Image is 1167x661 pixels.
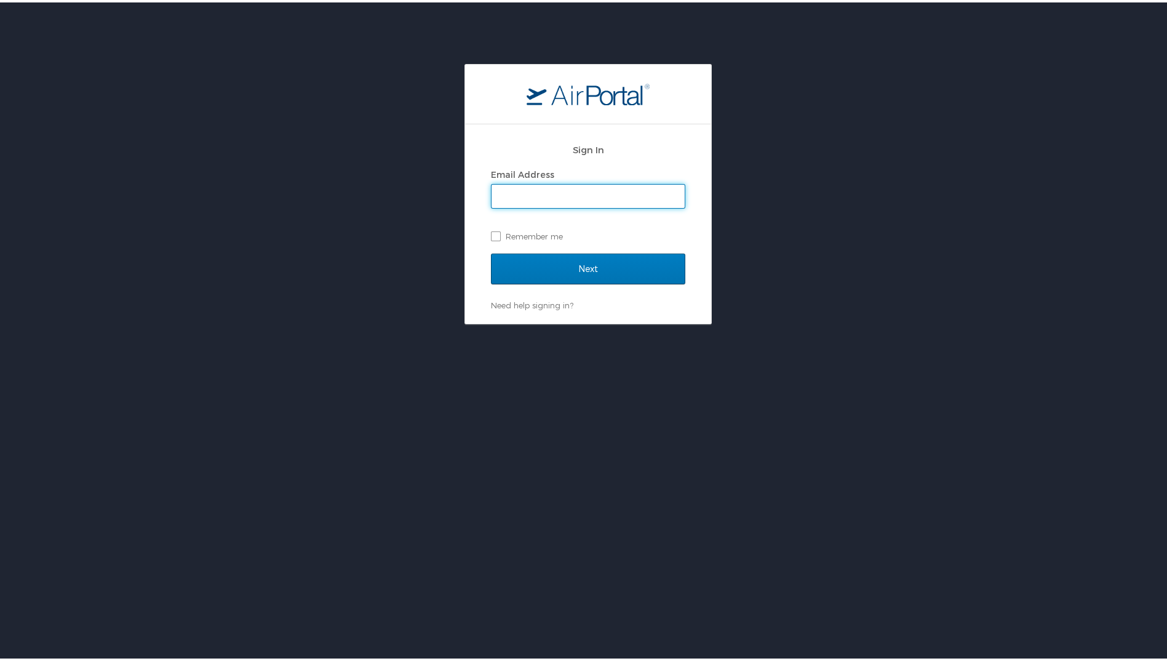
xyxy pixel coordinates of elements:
[491,298,573,308] a: Need help signing in?
[491,167,554,177] label: Email Address
[491,251,685,282] input: Next
[491,225,685,243] label: Remember me
[527,81,650,103] img: logo
[491,140,685,154] h2: Sign In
